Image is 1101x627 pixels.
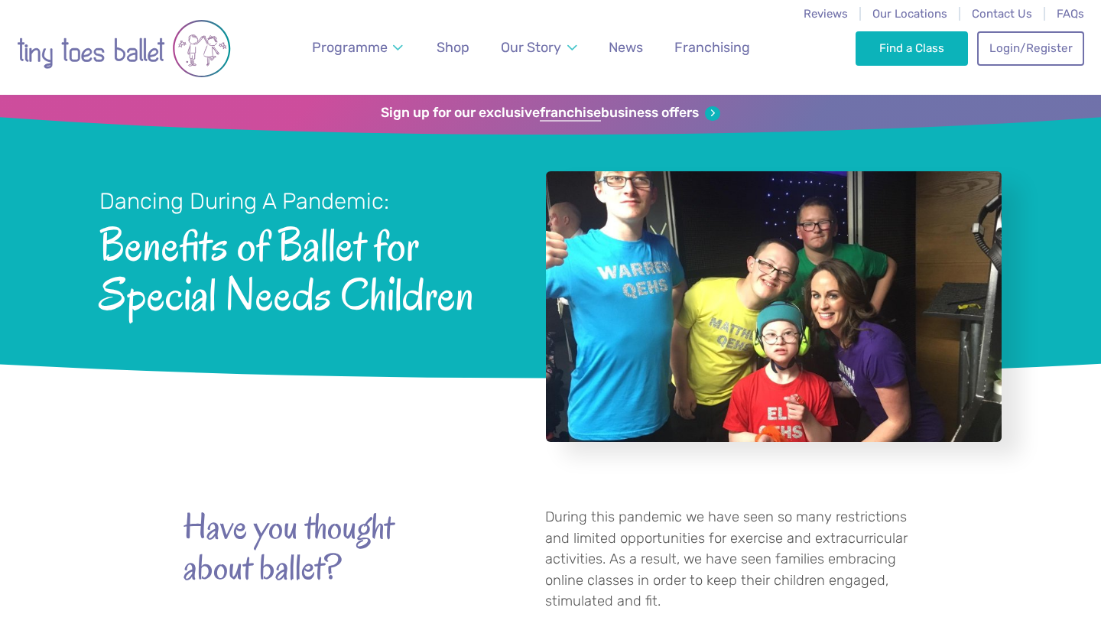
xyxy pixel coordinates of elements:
a: Login/Register [977,31,1084,65]
strong: franchise [540,105,601,122]
a: News [602,31,650,65]
a: Our Story [494,31,584,65]
p: During this pandemic we have seen so many restrictions and limited opportunities for exercise and... [545,507,917,612]
span: Programme [312,39,388,55]
small: Dancing During A Pandemic: [99,188,389,214]
span: Shop [437,39,469,55]
a: FAQs [1057,7,1084,21]
strong: Have you thought about ballet? [183,507,459,588]
a: Shop [430,31,476,65]
a: Contact Us [972,7,1032,21]
a: Programme [305,31,411,65]
a: Reviews [804,7,848,21]
a: Franchising [667,31,757,65]
img: tiny toes ballet [17,10,231,87]
span: News [609,39,643,55]
span: Benefits of Ballet for Special Needs Children [99,216,505,320]
a: Our Locations [872,7,947,21]
span: Franchising [674,39,750,55]
span: Our Story [501,39,561,55]
a: Find a Class [856,31,968,65]
a: Sign up for our exclusivefranchisebusiness offers [381,105,719,122]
